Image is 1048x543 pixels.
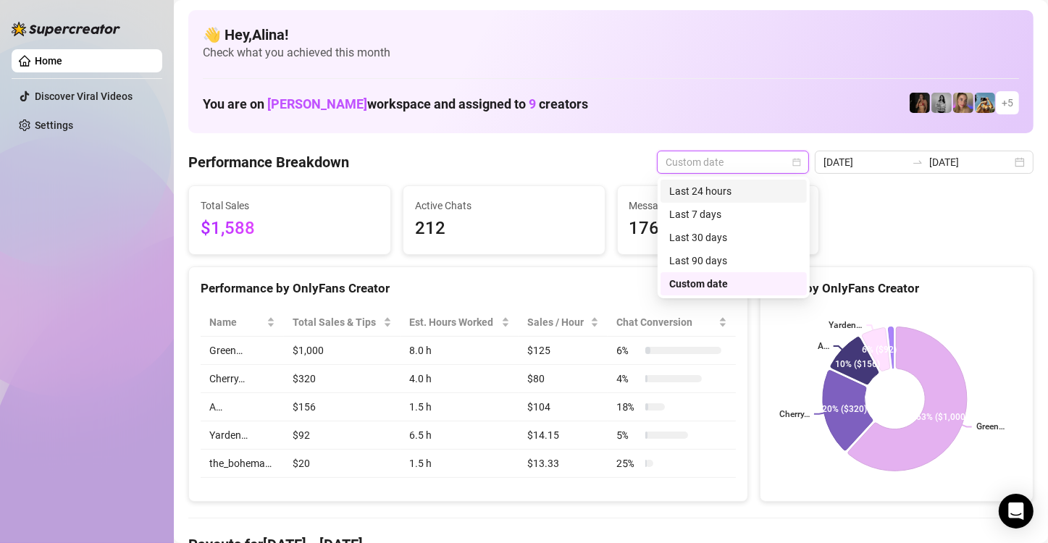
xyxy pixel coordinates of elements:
div: Performance by OnlyFans Creator [201,279,736,298]
span: + 5 [1002,95,1013,111]
th: Sales / Hour [519,308,608,337]
td: 1.5 h [401,450,519,478]
span: 6 % [616,342,640,358]
span: Active Chats [415,198,593,214]
span: [PERSON_NAME] [267,96,367,111]
span: $1,588 [201,215,379,243]
td: $13.33 [519,450,608,478]
td: 6.5 h [401,421,519,450]
span: Sales / Hour [527,314,587,330]
td: $92 [284,421,401,450]
td: 4.0 h [401,365,519,393]
h1: You are on workspace and assigned to creators [203,96,588,112]
input: Start date [823,154,906,170]
th: Name [201,308,284,337]
span: to [912,156,923,168]
td: $80 [519,365,608,393]
div: Last 7 days [661,203,807,226]
div: Last 30 days [661,226,807,249]
div: Last 90 days [669,253,798,269]
div: Custom date [669,276,798,292]
td: $14.15 [519,421,608,450]
span: swap-right [912,156,923,168]
img: logo-BBDzfeDw.svg [12,22,120,36]
div: Last 7 days [669,206,798,222]
td: $104 [519,393,608,421]
td: the_bohema… [201,450,284,478]
div: Last 24 hours [661,180,807,203]
span: calendar [792,158,801,167]
img: Cherry [953,93,973,113]
img: Babydanix [975,93,995,113]
span: 4 % [616,371,640,387]
th: Chat Conversion [608,308,735,337]
span: 212 [415,215,593,243]
text: Cherry… [779,409,810,419]
td: $20 [284,450,401,478]
td: Green… [201,337,284,365]
div: Custom date [661,272,807,295]
h4: Performance Breakdown [188,152,349,172]
text: Yarden… [829,321,862,331]
span: Name [209,314,264,330]
span: 5 % [616,427,640,443]
span: 18 % [616,399,640,415]
td: Yarden… [201,421,284,450]
th: Total Sales & Tips [284,308,401,337]
img: A [931,93,952,113]
div: Open Intercom Messenger [999,494,1034,529]
input: End date [929,154,1012,170]
span: Check what you achieved this month [203,45,1019,61]
div: Est. Hours Worked [409,314,498,330]
td: $1,000 [284,337,401,365]
span: 25 % [616,455,640,471]
td: A… [201,393,284,421]
a: Home [35,55,62,67]
span: Total Sales [201,198,379,214]
td: $320 [284,365,401,393]
a: Settings [35,119,73,131]
span: Total Sales & Tips [293,314,381,330]
span: 1768 [629,215,808,243]
div: Sales by OnlyFans Creator [772,279,1021,298]
span: Custom date [666,151,800,173]
td: $156 [284,393,401,421]
span: 9 [529,96,536,111]
h4: 👋 Hey, Alina ! [203,25,1019,45]
div: Last 30 days [669,230,798,245]
span: Messages Sent [629,198,808,214]
div: Last 90 days [661,249,807,272]
a: Discover Viral Videos [35,90,133,102]
td: 8.0 h [401,337,519,365]
div: Last 24 hours [669,183,798,199]
text: A… [817,341,829,351]
text: Green… [976,422,1005,432]
td: 1.5 h [401,393,519,421]
td: $125 [519,337,608,365]
img: the_bohema [910,93,930,113]
td: Cherry… [201,365,284,393]
span: Chat Conversion [616,314,715,330]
